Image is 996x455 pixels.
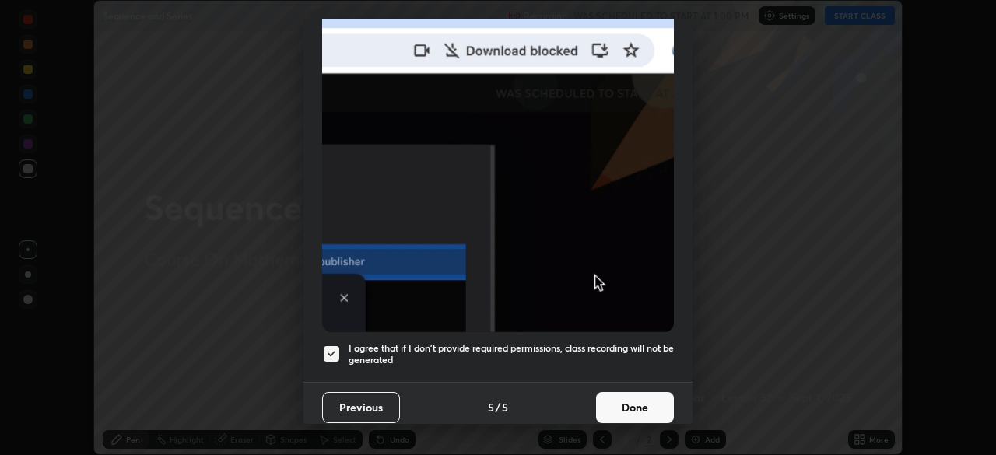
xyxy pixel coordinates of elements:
[349,342,674,366] h5: I agree that if I don't provide required permissions, class recording will not be generated
[502,399,508,415] h4: 5
[322,392,400,423] button: Previous
[496,399,500,415] h4: /
[488,399,494,415] h4: 5
[596,392,674,423] button: Done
